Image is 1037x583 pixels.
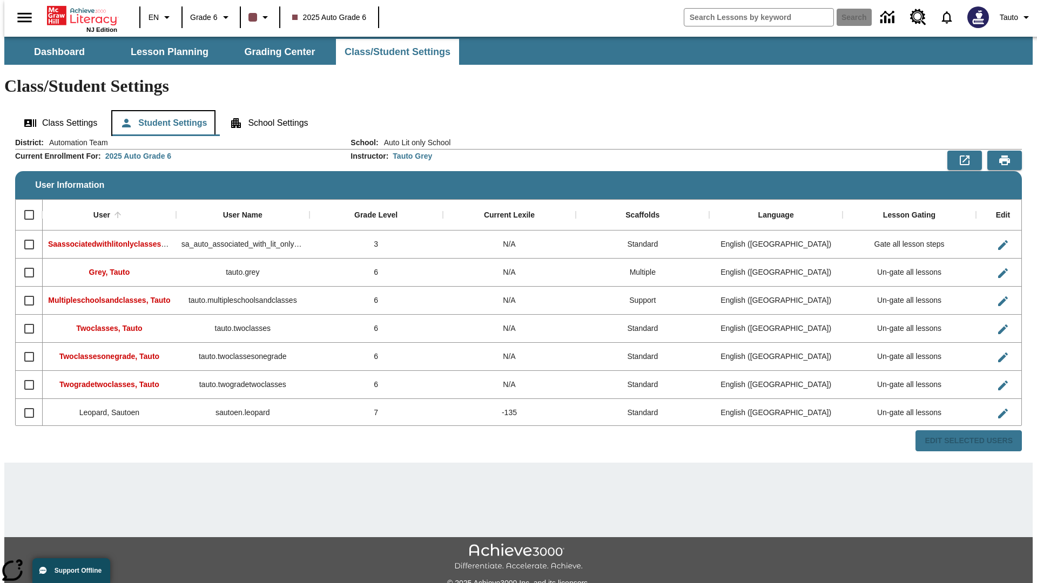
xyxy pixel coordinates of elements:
div: Standard [576,343,709,371]
button: Profile/Settings [995,8,1037,27]
img: Achieve3000 Differentiate Accelerate Achieve [454,544,583,571]
div: Class/Student Settings [15,110,1022,136]
button: Edit User [992,234,1014,256]
span: Automation Team [44,137,108,148]
button: Edit User [992,262,1014,284]
span: EN [149,12,159,23]
span: 2025 Auto Grade 6 [292,12,367,23]
span: Grade 6 [190,12,218,23]
div: N/A [443,231,576,259]
div: English (US) [709,315,843,343]
button: Select a new avatar [961,3,995,31]
button: Print Preview [987,151,1022,170]
div: Lesson Gating [883,211,935,220]
button: Dashboard [5,39,113,65]
div: Un-gate all lessons [843,259,976,287]
button: Grading Center [226,39,334,65]
div: English (US) [709,231,843,259]
button: Class/Student Settings [336,39,459,65]
a: Notifications [933,3,961,31]
div: Scaffolds [625,211,659,220]
span: Dashboard [34,46,85,58]
a: Home [47,5,117,26]
span: User Information [35,180,104,190]
div: tauto.twogradetwoclasses [176,371,309,399]
button: School Settings [221,110,317,136]
button: Edit User [992,403,1014,424]
div: sa_auto_associated_with_lit_only_classes [176,231,309,259]
span: Class/Student Settings [345,46,450,58]
button: Edit User [992,347,1014,368]
div: 6 [309,343,443,371]
div: 3 [309,231,443,259]
button: Grade: Grade 6, Select a grade [186,8,237,27]
div: tauto.twoclassesonegrade [176,343,309,371]
div: Un-gate all lessons [843,287,976,315]
div: 6 [309,287,443,315]
h2: Instructor : [351,152,388,161]
div: User Information [15,137,1022,452]
span: Saassociatedwithlitonlyclasses, Saassociatedwithlitonlyclasses [48,240,278,248]
div: Standard [576,399,709,427]
div: Tauto Grey [393,151,432,161]
button: Class Settings [15,110,106,136]
div: N/A [443,259,576,287]
span: Lesson Planning [131,46,208,58]
div: tauto.twoclasses [176,315,309,343]
button: Open side menu [9,2,41,33]
h2: District : [15,138,44,147]
div: Standard [576,315,709,343]
div: SubNavbar [4,39,460,65]
div: 6 [309,371,443,399]
div: Un-gate all lessons [843,315,976,343]
button: Language: EN, Select a language [144,8,178,27]
div: tauto.grey [176,259,309,287]
div: Standard [576,371,709,399]
div: Un-gate all lessons [843,343,976,371]
div: SubNavbar [4,37,1033,65]
span: Multipleschoolsandclasses, Tauto [48,296,170,304]
h2: Current Enrollment For : [15,152,101,161]
div: English (US) [709,259,843,287]
span: Grading Center [244,46,315,58]
div: N/A [443,371,576,399]
button: Class color is dark brown. Change class color [244,8,276,27]
button: Edit User [992,375,1014,396]
button: Edit User [992,318,1014,340]
div: Current Lexile [484,211,535,220]
div: Un-gate all lessons [843,399,976,427]
div: 7 [309,399,443,427]
a: Data Center [874,3,904,32]
div: Standard [576,231,709,259]
div: N/A [443,343,576,371]
div: English (US) [709,343,843,371]
div: 2025 Auto Grade 6 [105,151,171,161]
a: Resource Center, Will open in new tab [904,3,933,32]
div: Support [576,287,709,315]
span: Support Offline [55,567,102,574]
div: Un-gate all lessons [843,371,976,399]
button: Edit User [992,290,1014,312]
span: NJ Edition [86,26,117,33]
div: Edit [996,211,1010,220]
div: Home [47,4,117,33]
div: 6 [309,259,443,287]
div: Language [758,211,794,220]
div: User [93,211,110,220]
input: search field [684,9,833,26]
span: Auto Lit only School [379,137,451,148]
div: N/A [443,287,576,315]
button: Student Settings [111,110,216,136]
img: Avatar [967,6,989,28]
span: Twoclasses, Tauto [76,324,142,333]
div: sautoen.leopard [176,399,309,427]
h1: Class/Student Settings [4,76,1033,96]
h2: School : [351,138,378,147]
div: English (US) [709,399,843,427]
div: N/A [443,315,576,343]
div: Gate all lesson steps [843,231,976,259]
button: Lesson Planning [116,39,224,65]
span: Twoclassesonegrade, Tauto [59,352,159,361]
button: Export to CSV [947,151,982,170]
div: tauto.multipleschoolsandclasses [176,287,309,315]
